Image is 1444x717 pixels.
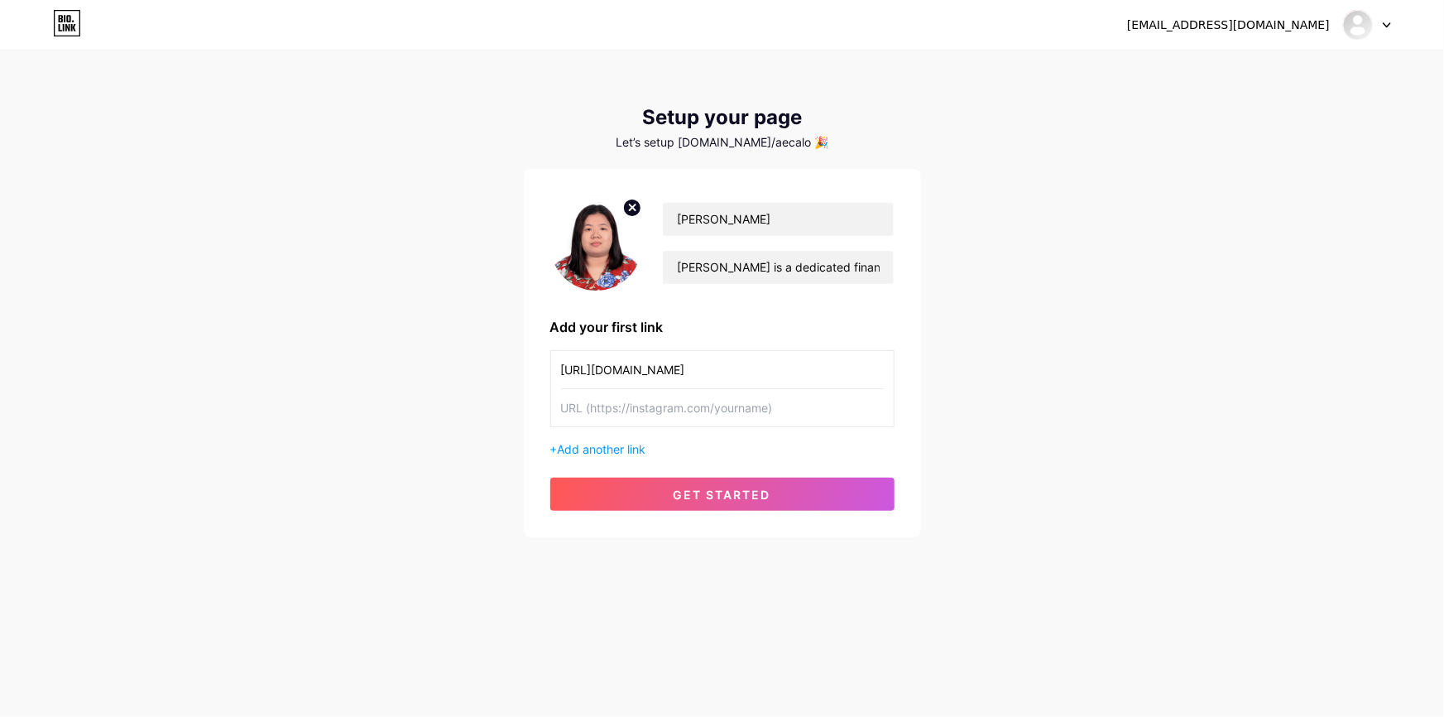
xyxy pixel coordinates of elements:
[524,106,921,129] div: Setup your page
[550,317,895,337] div: Add your first link
[1342,9,1374,41] img: AE Calo
[561,351,884,388] input: Link name (My Instagram)
[561,389,884,426] input: URL (https://instagram.com/yourname)
[550,195,643,291] img: profile pic
[1127,17,1330,34] div: [EMAIL_ADDRESS][DOMAIN_NAME]
[524,136,921,149] div: Let’s setup [DOMAIN_NAME]/aecalo 🎉
[550,440,895,458] div: +
[663,251,893,284] input: bio
[550,478,895,511] button: get started
[663,203,893,236] input: Your name
[558,442,646,456] span: Add another link
[674,488,771,502] span: get started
